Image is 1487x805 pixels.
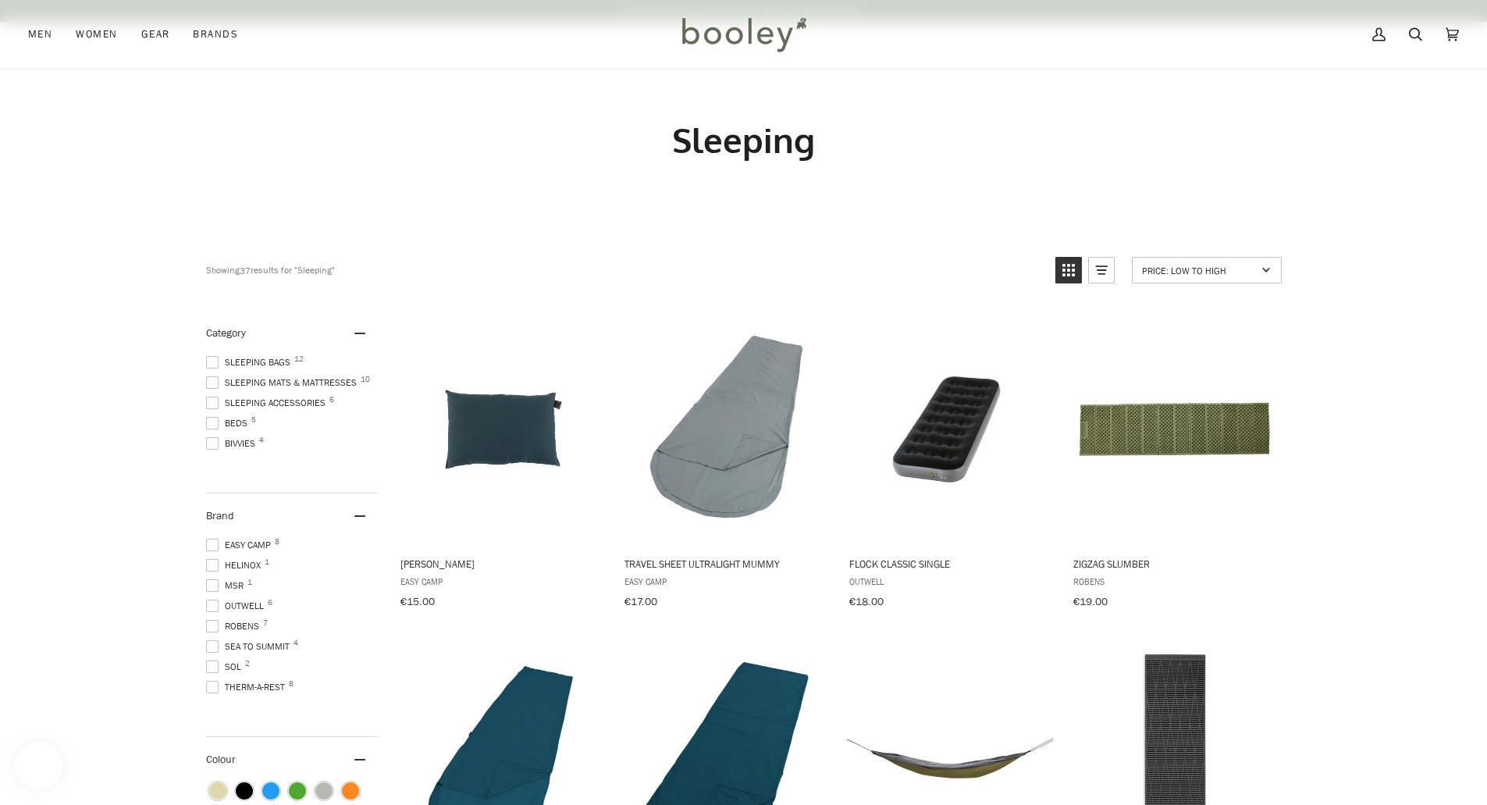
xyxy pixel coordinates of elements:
h1: Sleeping [206,119,1282,162]
a: Raven Pillow [398,311,605,614]
span: Easy Camp [400,575,603,588]
span: 5 [251,416,256,424]
span: Colour: Black [236,782,253,800]
div: Showing results for "Sleeping" [206,257,335,283]
span: Outwell [849,575,1051,588]
img: Booley [675,12,812,57]
span: Sleeping Mats & Mattresses [206,376,361,390]
span: Easy Camp [206,538,276,552]
span: Easy Camp [624,575,827,588]
a: View list mode [1088,257,1115,283]
span: 6 [268,599,272,607]
iframe: Button to open loyalty program pop-up [16,743,62,789]
span: 4 [293,639,298,647]
span: Men [28,27,52,42]
span: Flock Classic Single [849,557,1051,571]
span: Beds [206,416,252,430]
span: 8 [289,680,293,688]
img: Easy Camp Raven Pillow Blue - Booley Galway [398,325,605,532]
span: Bivvies [206,436,260,451]
span: €19.00 [1073,594,1108,609]
span: [PERSON_NAME] [400,557,603,571]
span: 1 [247,579,252,586]
span: 6 [329,396,334,404]
span: 10 [361,376,370,383]
span: ZigZag Slumber [1073,557,1275,571]
span: 7 [263,619,268,627]
span: 8 [275,538,279,546]
span: Colour: Orange [342,782,359,800]
span: Brands [193,27,238,42]
span: €17.00 [624,594,657,609]
span: Colour: Grey [315,782,333,800]
span: Helinox [206,558,265,572]
a: Sort options [1132,257,1282,283]
span: Travel Sheet Ultralight Mummy [624,557,827,571]
span: Outwell [206,599,269,613]
span: Colour: Beige [209,782,226,800]
span: Women [76,27,117,42]
span: Therm-a-Rest [206,680,290,694]
span: Sea to Summit [206,639,294,654]
a: View grid mode [1055,257,1082,283]
span: Gear [141,27,170,42]
span: 12 [294,355,304,363]
span: Colour: Blue [262,782,279,800]
span: Category [206,326,246,340]
span: Brand [206,508,234,523]
span: Sleeping Bags [206,355,295,369]
span: 1 [265,558,269,566]
span: Sleeping Accessories [206,396,330,410]
a: Travel Sheet Ultralight Mummy [622,311,829,614]
span: Colour [206,752,247,767]
span: €15.00 [400,594,435,609]
span: Price: Low to High [1142,264,1257,277]
span: 2 [245,660,250,668]
span: 4 [259,436,264,444]
span: Robens [206,619,264,633]
img: Outwell Flock Classic Single - Booley Galway [847,325,1054,532]
span: Robens [1073,575,1275,588]
span: SOL [206,660,246,674]
span: Colour: Green [289,782,306,800]
img: Robens ZigZag Slumber - Booley Galway [1071,325,1278,532]
img: Easy Camp Travel Sheet Ultralight Mummy Black / Grey - Booley Galway [622,325,829,532]
span: €18.00 [849,594,884,609]
span: MSR [206,579,248,593]
b: 37 [240,264,251,277]
a: Flock Classic Single [847,311,1054,614]
a: ZigZag Slumber [1071,311,1278,614]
